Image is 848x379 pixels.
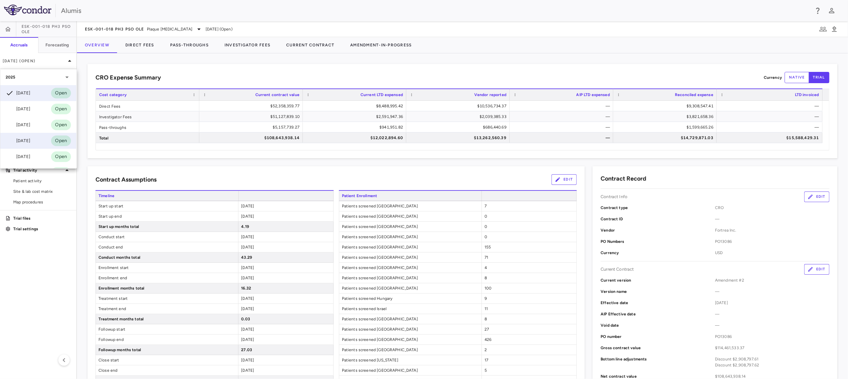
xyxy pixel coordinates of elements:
[51,137,71,144] span: Open
[51,153,71,160] span: Open
[51,121,71,129] span: Open
[0,69,76,85] div: 2025
[6,89,30,97] div: [DATE]
[6,153,30,161] div: [DATE]
[6,74,16,80] p: 2025
[51,105,71,113] span: Open
[6,121,30,129] div: [DATE]
[51,89,71,97] span: Open
[6,105,30,113] div: [DATE]
[6,137,30,145] div: [DATE]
